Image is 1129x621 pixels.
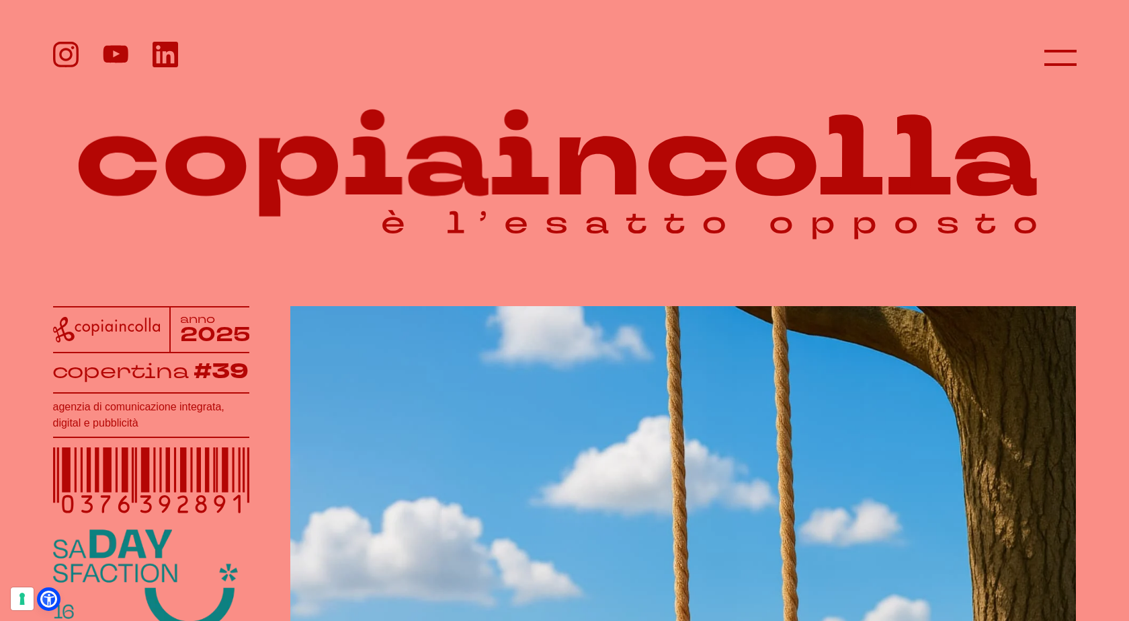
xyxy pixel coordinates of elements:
[52,357,189,384] tspan: copertina
[193,357,248,386] tspan: #39
[11,587,34,610] button: Le tue preferenze relative al consenso per le tecnologie di tracciamento
[180,321,250,349] tspan: 2025
[40,591,57,608] a: Open Accessibility Menu
[53,399,249,431] h1: agenzia di comunicazione integrata, digital e pubblicità
[180,312,215,326] tspan: anno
